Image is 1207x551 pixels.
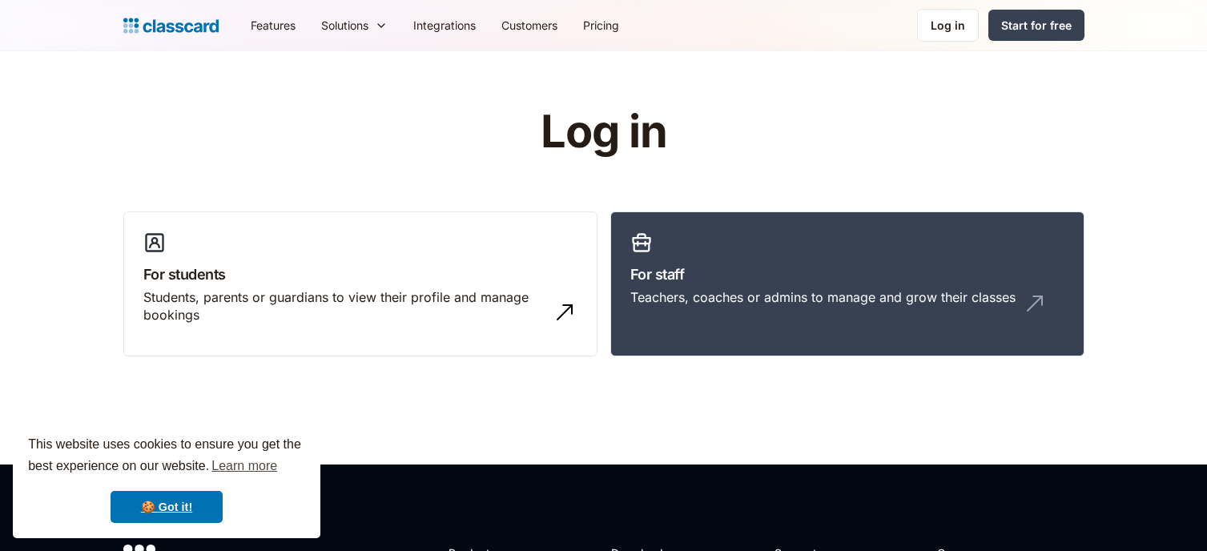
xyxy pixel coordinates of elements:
[123,14,219,37] a: home
[321,17,368,34] div: Solutions
[489,7,570,43] a: Customers
[13,420,320,538] div: cookieconsent
[111,491,223,523] a: dismiss cookie message
[238,7,308,43] a: Features
[143,288,545,324] div: Students, parents or guardians to view their profile and manage bookings
[349,107,858,157] h1: Log in
[308,7,400,43] div: Solutions
[209,454,280,478] a: learn more about cookies
[570,7,632,43] a: Pricing
[988,10,1084,41] a: Start for free
[143,263,577,285] h3: For students
[400,7,489,43] a: Integrations
[610,211,1084,357] a: For staffTeachers, coaches or admins to manage and grow their classes
[630,263,1064,285] h3: For staff
[917,9,979,42] a: Log in
[630,288,1016,306] div: Teachers, coaches or admins to manage and grow their classes
[1001,17,1072,34] div: Start for free
[123,211,597,357] a: For studentsStudents, parents or guardians to view their profile and manage bookings
[931,17,965,34] div: Log in
[28,435,305,478] span: This website uses cookies to ensure you get the best experience on our website.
